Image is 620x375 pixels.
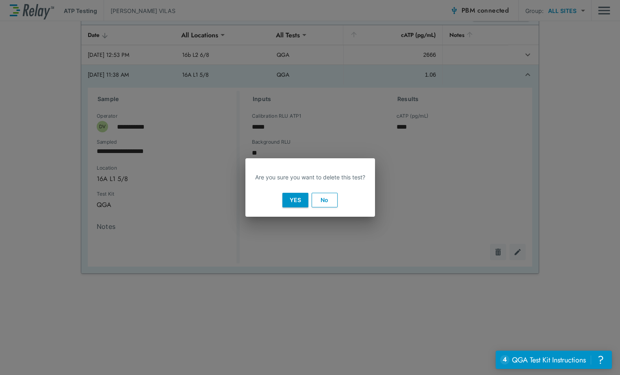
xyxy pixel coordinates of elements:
p: Are you sure you want to delete this test? [255,173,365,181]
button: Yes [282,193,308,207]
iframe: Resource center [496,351,612,369]
button: No [312,193,338,207]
